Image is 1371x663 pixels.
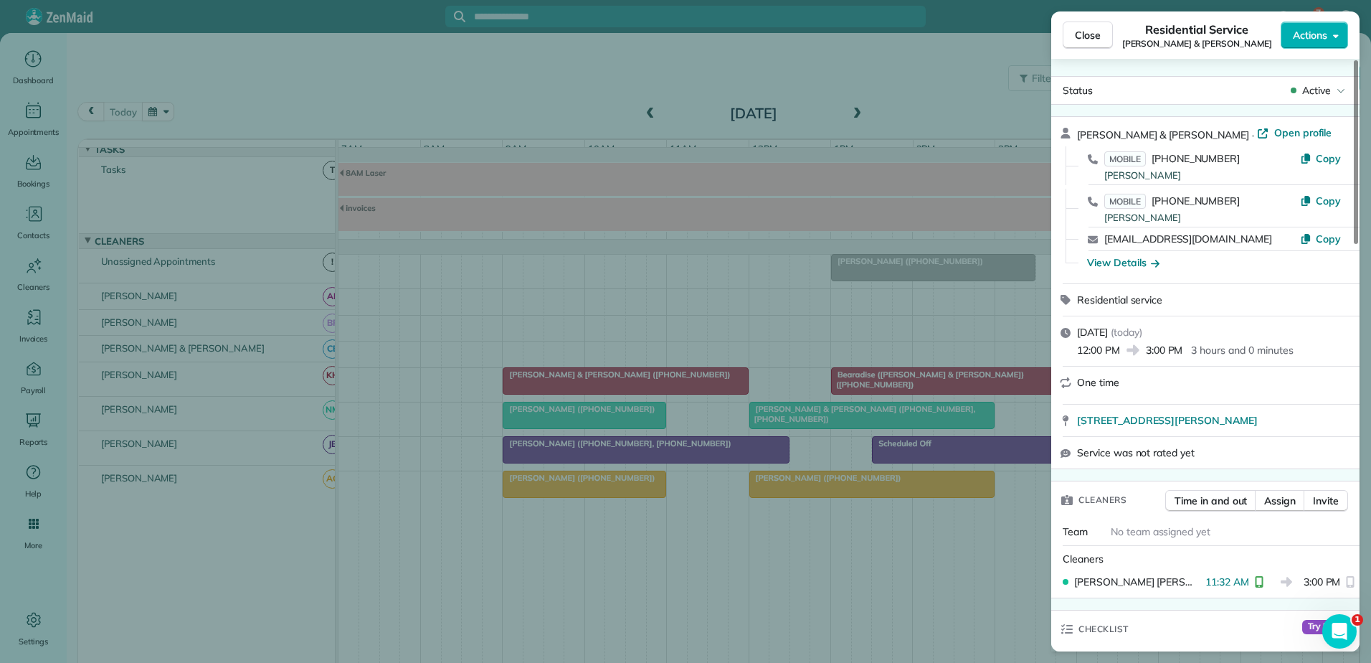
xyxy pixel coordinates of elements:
[1074,575,1200,589] span: [PERSON_NAME] [PERSON_NAME]
[1077,343,1120,357] span: 12:00 PM
[1078,493,1126,507] span: Cleaners
[1322,614,1357,649] iframe: Intercom live chat
[1316,152,1341,165] span: Copy
[1313,494,1339,508] span: Invite
[1111,525,1210,538] span: No team assigned yet
[1104,211,1300,225] div: [PERSON_NAME]
[1075,28,1101,42] span: Close
[1145,21,1248,38] span: Residential Service
[1063,22,1113,49] button: Close
[1352,614,1363,626] span: 1
[1316,194,1341,207] span: Copy
[1111,326,1142,339] span: ( today )
[1191,343,1293,357] p: 3 hours and 0 minutes
[1077,128,1249,141] span: [PERSON_NAME] & [PERSON_NAME]
[1063,525,1088,538] span: Team
[1205,575,1249,589] span: 11:32 AM
[1077,376,1119,389] span: One time
[1300,194,1341,208] button: Copy
[1304,575,1341,589] span: 3:00 PM
[1087,255,1159,270] button: View Details
[1293,28,1327,42] span: Actions
[1122,38,1272,50] span: [PERSON_NAME] & [PERSON_NAME]
[1302,620,1348,634] span: Try Now
[1104,169,1300,183] div: [PERSON_NAME]
[1165,490,1256,512] button: Time in and out
[1078,622,1129,636] span: Checklist
[1175,494,1247,508] span: Time in and out
[1304,490,1348,512] button: Invite
[1063,552,1104,565] span: Cleaners
[1104,151,1240,166] a: MOBILE[PHONE_NUMBER]
[1152,152,1240,165] span: [PHONE_NUMBER]
[1255,490,1305,512] button: Assign
[1077,413,1351,428] a: [STREET_ADDRESS][PERSON_NAME]
[1316,232,1341,245] span: Copy
[1063,84,1093,97] span: Status
[1104,194,1146,209] span: MOBILE
[1300,151,1341,166] button: Copy
[1104,232,1272,245] a: [EMAIL_ADDRESS][DOMAIN_NAME]
[1104,194,1240,208] a: MOBILE[PHONE_NUMBER]
[1300,232,1341,246] button: Copy
[1077,293,1162,306] span: Residential service
[1104,151,1146,166] span: MOBILE
[1077,446,1195,460] span: Service was not rated yet
[1264,494,1296,508] span: Assign
[1077,413,1258,428] span: [STREET_ADDRESS][PERSON_NAME]
[1274,126,1332,140] span: Open profile
[1302,83,1331,98] span: Active
[1152,194,1240,207] span: [PHONE_NUMBER]
[1257,126,1332,140] a: Open profile
[1146,343,1183,357] span: 3:00 PM
[1077,326,1108,339] span: [DATE]
[1249,129,1257,141] span: ·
